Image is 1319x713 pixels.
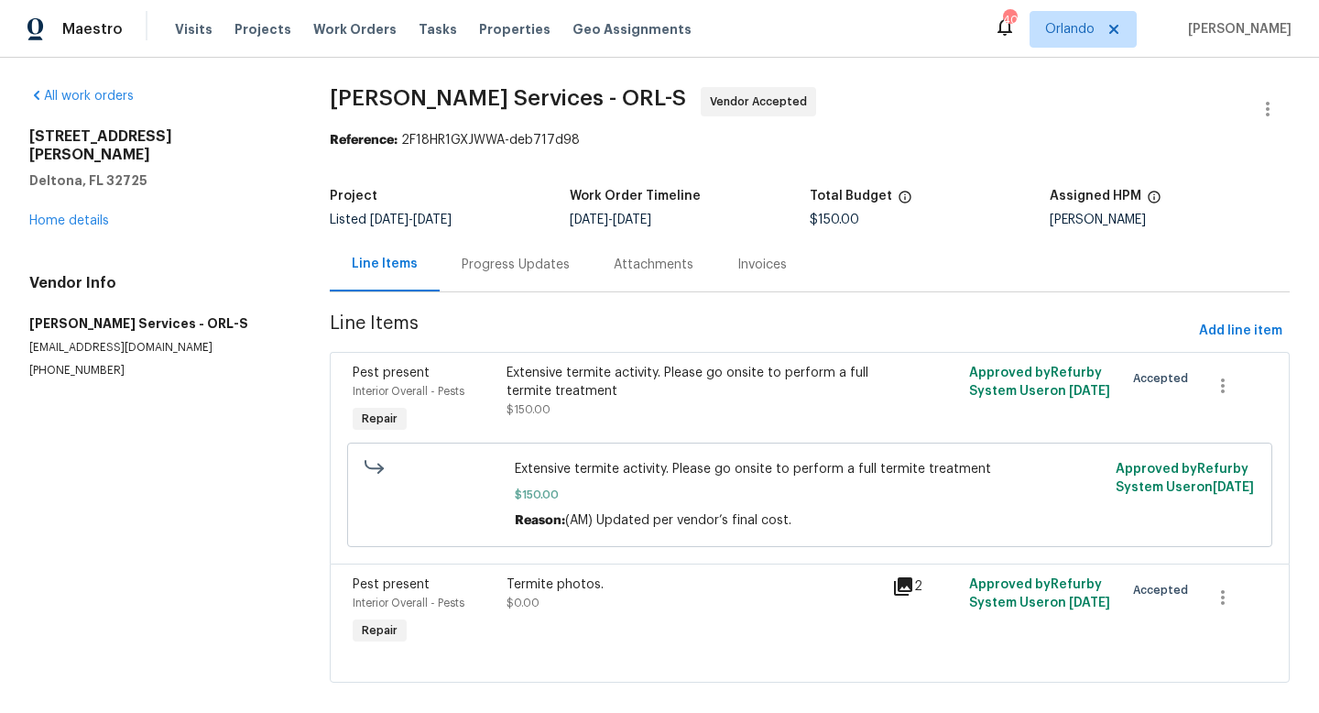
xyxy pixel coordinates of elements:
[29,274,286,292] h4: Vendor Info
[175,20,213,38] span: Visits
[507,598,540,609] span: $0.00
[29,171,286,190] h5: Deltona, FL 32725
[29,340,286,356] p: [EMAIL_ADDRESS][DOMAIN_NAME]
[62,20,123,38] span: Maestro
[413,214,452,226] span: [DATE]
[419,23,457,36] span: Tasks
[1069,385,1110,398] span: [DATE]
[570,214,608,226] span: [DATE]
[330,134,398,147] b: Reference:
[1116,463,1254,494] span: Approved by Refurby System User on
[370,214,452,226] span: -
[29,314,286,333] h5: [PERSON_NAME] Services - ORL-S
[507,364,881,400] div: Extensive termite activity. Please go onsite to perform a full termite treatment
[1147,190,1161,214] span: The hpm assigned to this work order.
[29,127,286,164] h2: [STREET_ADDRESS][PERSON_NAME]
[572,20,692,38] span: Geo Assignments
[570,214,651,226] span: -
[330,190,377,203] h5: Project
[810,190,892,203] h5: Total Budget
[737,256,787,274] div: Invoices
[969,367,1110,398] span: Approved by Refurby System User on
[1050,214,1290,226] div: [PERSON_NAME]
[462,256,570,274] div: Progress Updates
[898,190,912,214] span: The total cost of line items that have been proposed by Opendoor. This sum includes line items th...
[1050,190,1141,203] h5: Assigned HPM
[1181,20,1292,38] span: [PERSON_NAME]
[330,87,686,109] span: [PERSON_NAME] Services - ORL-S
[29,214,109,227] a: Home details
[353,386,464,397] span: Interior Overall - Pests
[479,20,550,38] span: Properties
[515,514,565,527] span: Reason:
[353,598,464,609] span: Interior Overall - Pests
[354,410,405,428] span: Repair
[352,255,418,273] div: Line Items
[330,131,1290,149] div: 2F18HR1GXJWWA-deb717d98
[1069,597,1110,609] span: [DATE]
[570,190,701,203] h5: Work Order Timeline
[507,404,550,415] span: $150.00
[1045,20,1095,38] span: Orlando
[29,90,134,103] a: All work orders
[515,460,1105,478] span: Extensive termite activity. Please go onsite to perform a full termite treatment
[565,514,791,527] span: (AM) Updated per vendor’s final cost.
[1133,581,1195,599] span: Accepted
[614,256,693,274] div: Attachments
[29,363,286,378] p: [PHONE_NUMBER]
[515,486,1105,504] span: $150.00
[1199,320,1282,343] span: Add line item
[353,578,430,591] span: Pest present
[507,576,881,594] div: Termite photos.
[330,214,452,226] span: Listed
[710,93,814,111] span: Vendor Accepted
[1192,314,1290,348] button: Add line item
[1213,481,1254,494] span: [DATE]
[354,621,405,640] span: Repair
[1133,369,1195,388] span: Accepted
[234,20,291,38] span: Projects
[353,367,430,379] span: Pest present
[810,214,859,226] span: $150.00
[370,214,409,226] span: [DATE]
[1003,11,1016,29] div: 40
[330,314,1192,348] span: Line Items
[969,578,1110,609] span: Approved by Refurby System User on
[892,576,958,598] div: 2
[613,214,651,226] span: [DATE]
[313,20,397,38] span: Work Orders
